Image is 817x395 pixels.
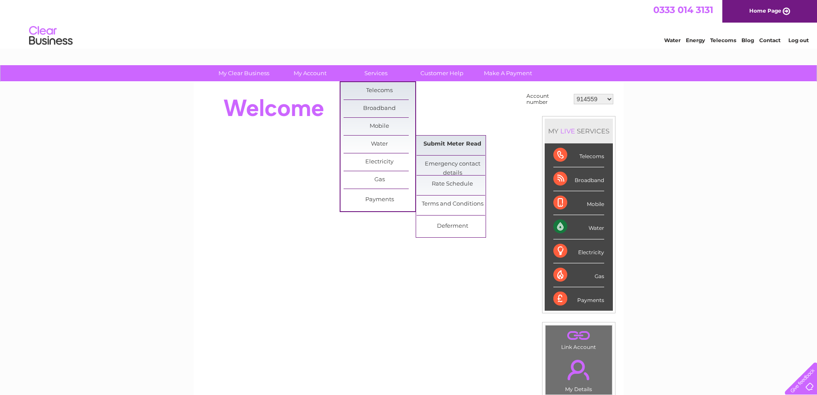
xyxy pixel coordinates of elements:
td: Link Account [545,325,612,352]
div: Payments [553,287,604,311]
div: MY SERVICES [545,119,613,143]
a: Energy [686,37,705,43]
a: Blog [741,37,754,43]
div: Mobile [553,191,604,215]
a: Mobile [344,118,415,135]
a: Water [344,136,415,153]
td: My Details [545,352,612,395]
a: Deferment [417,218,488,235]
a: Terms and Conditions [417,196,488,213]
a: Services [340,65,412,81]
a: Make A Payment [472,65,544,81]
a: My Clear Business [208,65,280,81]
div: Clear Business is a trading name of Verastar Limited (registered in [GEOGRAPHIC_DATA] No. 3667643... [204,5,614,42]
img: logo.png [29,23,73,49]
a: Telecoms [710,37,736,43]
div: LIVE [559,127,577,135]
a: Log out [788,37,809,43]
a: Broadband [344,100,415,117]
a: . [548,355,610,385]
div: Water [553,215,604,239]
div: Electricity [553,239,604,263]
a: Emergency contact details [417,156,488,173]
a: Telecoms [344,82,415,100]
div: Telecoms [553,143,604,167]
div: Broadband [553,167,604,191]
a: Customer Help [406,65,478,81]
a: Gas [344,171,415,189]
a: Submit Meter Read [417,136,488,153]
a: Payments [344,191,415,209]
div: Gas [553,263,604,287]
td: Account number [524,91,572,107]
a: Water [664,37,681,43]
a: Rate Schedule [417,176,488,193]
a: . [548,328,610,343]
a: Contact [759,37,781,43]
a: Electricity [344,153,415,171]
a: My Account [274,65,346,81]
a: 0333 014 3131 [653,4,713,15]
